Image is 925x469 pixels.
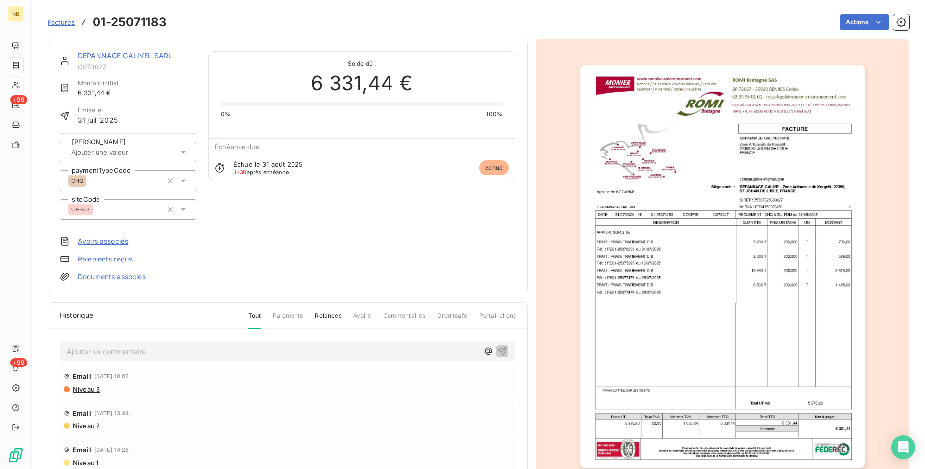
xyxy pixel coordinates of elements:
span: Tout [248,312,261,329]
span: Échéance due [215,143,260,151]
a: Avoirs associés [78,236,128,246]
span: Email [73,446,91,454]
span: +99 [10,95,27,104]
img: Logo LeanPay [8,447,24,463]
span: Montant initial [78,79,118,88]
span: après échéance [233,169,289,175]
span: 6 331,44 € [311,68,413,98]
a: DEPANNAGE GALIVEL SARL [78,52,172,60]
span: Solde dû : [221,59,503,68]
span: [DATE] 13:44 [94,410,129,416]
div: RB [8,6,24,22]
input: Ajouter une valeur [70,148,170,156]
span: C070027 [78,63,196,71]
img: invoice_thumbnail [580,65,865,468]
span: Factures [48,18,75,26]
span: Émise le [78,106,118,115]
a: Factures [48,17,75,27]
span: 6 331,44 € [78,88,118,98]
span: Portail client [479,312,515,328]
span: Email [73,409,91,417]
span: +99 [10,358,27,367]
span: Échue le 31 août 2025 [233,160,303,168]
span: Historique [60,311,94,320]
span: Paiements [273,312,303,328]
button: Actions [840,14,889,30]
span: 0% [221,110,231,119]
span: [DATE] 14:28 [94,447,129,453]
span: Niveau 1 [72,459,98,467]
span: CHQ [71,178,83,184]
h3: 01-25071183 [93,13,167,31]
span: Avoirs [353,312,371,328]
span: 31 juil. 2025 [78,115,118,125]
span: [DATE] 10:05 [94,373,129,379]
a: Paiements reçus [78,254,132,264]
span: 01-B07 [71,207,90,212]
span: échue [479,160,509,175]
span: Niveau 3 [72,385,100,393]
a: Documents associés [78,272,146,282]
span: J+38 [233,169,247,176]
span: Relances [315,312,341,328]
span: Niveau 2 [72,422,100,430]
span: Email [73,372,91,380]
span: Commentaires [383,312,426,328]
span: Creditsafe [437,312,467,328]
div: Open Intercom Messenger [891,435,915,459]
span: 100% [486,110,503,119]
